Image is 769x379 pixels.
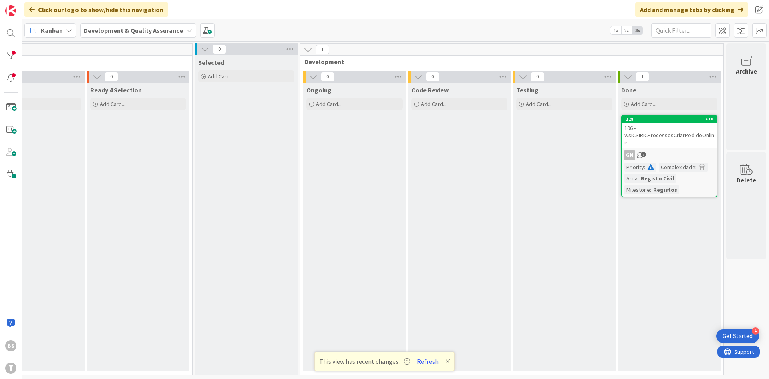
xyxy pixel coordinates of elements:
[84,26,183,34] b: Development & Quality Assurance
[723,332,753,340] div: Get Started
[100,100,125,108] span: Add Card...
[631,100,656,108] span: Add Card...
[414,356,441,367] button: Refresh
[24,2,168,17] div: Click our logo to show/hide this navigation
[5,340,16,351] div: BS
[208,73,234,80] span: Add Card...
[695,163,697,172] span: :
[626,116,717,122] div: 228
[5,5,16,16] img: Visit kanbanzone.com
[659,163,695,172] div: Complexidade
[622,116,717,148] div: 228106 - wsICSIRICProcessosCriarPedidoOnline
[752,327,759,335] div: 4
[41,26,63,35] span: Kanban
[650,185,651,194] span: :
[526,100,552,108] span: Add Card...
[624,163,644,172] div: Priority
[17,1,36,11] span: Support
[316,45,329,54] span: 1
[621,26,632,34] span: 2x
[621,115,717,197] a: 228106 - wsICSIRICProcessosCriarPedidoOnlineGNPriority:Complexidade:Area:Registo CivilMilestone:R...
[622,116,717,123] div: 228
[624,174,638,183] div: Area
[639,174,676,183] div: Registo Civil
[624,185,650,194] div: Milestone
[737,175,756,185] div: Delete
[624,150,635,160] div: GN
[736,66,757,76] div: Archive
[641,152,646,157] span: 1
[651,23,711,38] input: Quick Filter...
[635,2,748,17] div: Add and manage tabs by clicking
[105,72,118,82] span: 0
[198,58,224,66] span: Selected
[321,72,334,82] span: 0
[638,174,639,183] span: :
[306,86,332,94] span: Ongoing
[632,26,643,34] span: 3x
[319,357,410,366] span: This view has recent changes.
[5,363,16,374] div: T
[421,100,447,108] span: Add Card...
[304,58,713,66] span: Development
[716,329,759,343] div: Open Get Started checklist, remaining modules: 4
[516,86,539,94] span: Testing
[426,72,439,82] span: 0
[213,44,226,54] span: 0
[90,86,142,94] span: Ready 4 Selection
[316,100,342,108] span: Add Card...
[621,86,636,94] span: Done
[636,72,649,82] span: 1
[610,26,621,34] span: 1x
[531,72,544,82] span: 0
[622,150,717,160] div: GN
[411,86,449,94] span: Code Review
[622,123,717,148] div: 106 - wsICSIRICProcessosCriarPedidoOnline
[644,163,645,172] span: :
[651,185,679,194] div: Registos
